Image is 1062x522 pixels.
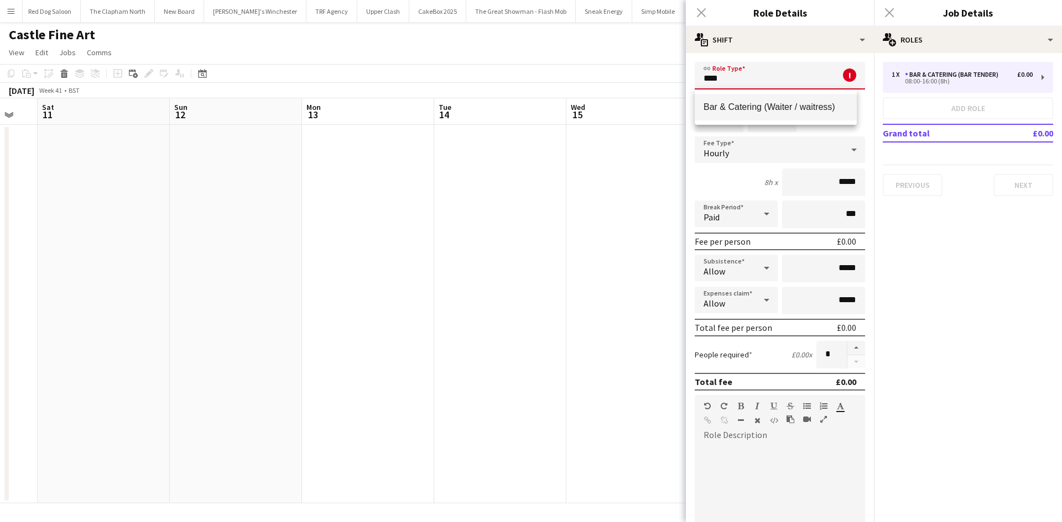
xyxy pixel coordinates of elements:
[19,1,81,22] button: Red Dog Saloon
[576,1,632,22] button: Sneak Energy
[737,416,745,425] button: Horizontal Line
[695,350,752,360] label: People required
[753,402,761,410] button: Italic
[820,402,827,410] button: Ordered List
[204,1,306,22] button: [PERSON_NAME]'s Winchester
[837,236,856,247] div: £0.00
[31,45,53,60] a: Edit
[770,416,778,425] button: HTML Code
[704,402,711,410] button: Undo
[704,212,720,223] span: Paid
[1017,71,1033,78] div: £0.00
[737,402,745,410] button: Bold
[306,102,321,112] span: Mon
[357,1,409,22] button: Upper Clash
[770,402,778,410] button: Underline
[704,102,848,112] span: Bar & Catering (Waiter / waitress)
[174,102,188,112] span: Sun
[59,48,76,57] span: Jobs
[836,376,856,387] div: £0.00
[704,266,725,277] span: Allow
[753,416,761,425] button: Clear Formatting
[155,1,204,22] button: New Board
[55,45,80,60] a: Jobs
[632,1,684,22] button: Simp Mobile
[439,102,451,112] span: Tue
[695,376,732,387] div: Total fee
[9,27,95,43] h1: Castle Fine Art
[892,78,1033,84] div: 08:00-16:00 (8h)
[42,102,54,112] span: Sat
[9,85,34,96] div: [DATE]
[695,236,751,247] div: Fee per person
[803,415,811,424] button: Insert video
[684,1,737,22] button: Cakebox HQ
[803,402,811,410] button: Unordered List
[569,108,585,121] span: 15
[820,415,827,424] button: Fullscreen
[87,48,112,57] span: Comms
[686,6,874,20] h3: Role Details
[305,108,321,121] span: 13
[883,124,1001,142] td: Grand total
[466,1,576,22] button: The Great Showman - Flash Mob
[437,108,451,121] span: 14
[764,177,778,187] div: 8h x
[35,48,48,57] span: Edit
[37,86,64,94] span: Week 41
[81,1,155,22] button: The Clapham North
[704,147,729,159] span: Hourly
[409,1,466,22] button: CakeBox 2025
[720,402,728,410] button: Redo
[173,108,188,121] span: 12
[704,298,725,309] span: Allow
[9,48,24,57] span: View
[306,1,357,22] button: TRF Agency
[847,341,865,355] button: Increase
[792,350,812,360] div: £0.00 x
[686,27,874,53] div: Shift
[892,71,905,78] div: 1 x
[787,415,794,424] button: Paste as plain text
[695,322,772,333] div: Total fee per person
[82,45,116,60] a: Comms
[1001,124,1053,142] td: £0.00
[787,402,794,410] button: Strikethrough
[4,45,29,60] a: View
[874,27,1062,53] div: Roles
[837,322,856,333] div: £0.00
[874,6,1062,20] h3: Job Details
[69,86,80,94] div: BST
[905,71,1003,78] div: Bar & Catering (Bar Tender)
[40,108,54,121] span: 11
[571,102,585,112] span: Wed
[836,402,844,410] button: Text Color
